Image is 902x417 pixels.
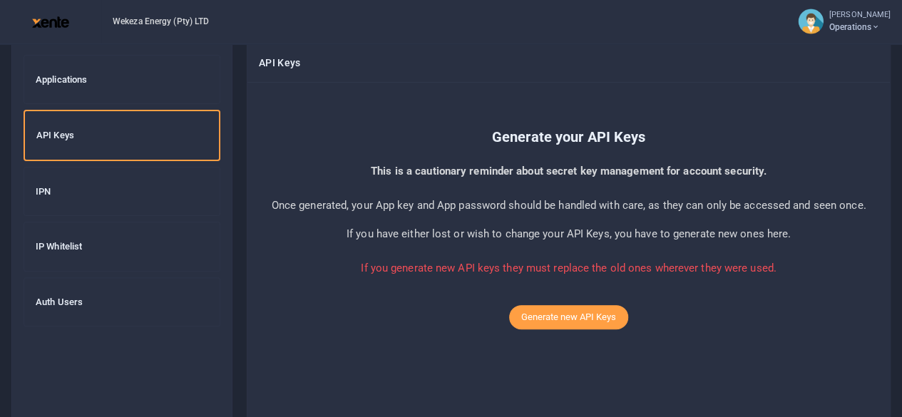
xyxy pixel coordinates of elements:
h4: API Keys [259,55,878,71]
p: If you have either lost or wish to change your API Keys, you have to generate new ones here. [259,225,878,242]
h6: API Keys [36,130,207,141]
img: logo-large [32,16,69,28]
h6: IP Whitelist [36,241,208,252]
a: Auth Users [24,277,220,327]
a: API Keys [24,110,220,161]
a: logo-large logo-large [32,16,69,26]
span: Operations [829,21,891,34]
span: Wekeza Energy (Pty) LTD [107,15,215,28]
h6: Applications [36,74,208,86]
a: profile-user [PERSON_NAME] Operations [798,9,891,34]
img: profile-user [798,9,824,34]
a: Applications [24,55,220,105]
h6: Auth Users [36,297,208,308]
h6: IPN [36,186,208,197]
button: Generate new API Keys [509,305,628,329]
p: This is a cautionary reminder about secret key management for account security. [259,163,878,180]
p: Once generated, your App key and App password should be handled with care, as they can only be ac... [259,197,878,214]
a: IP Whitelist [24,222,220,272]
a: IPN [24,167,220,217]
h5: Generate your API Keys [259,128,878,145]
p: If you generate new API keys they must replace the old ones wherever they were used. [259,259,878,277]
small: [PERSON_NAME] [829,9,891,21]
